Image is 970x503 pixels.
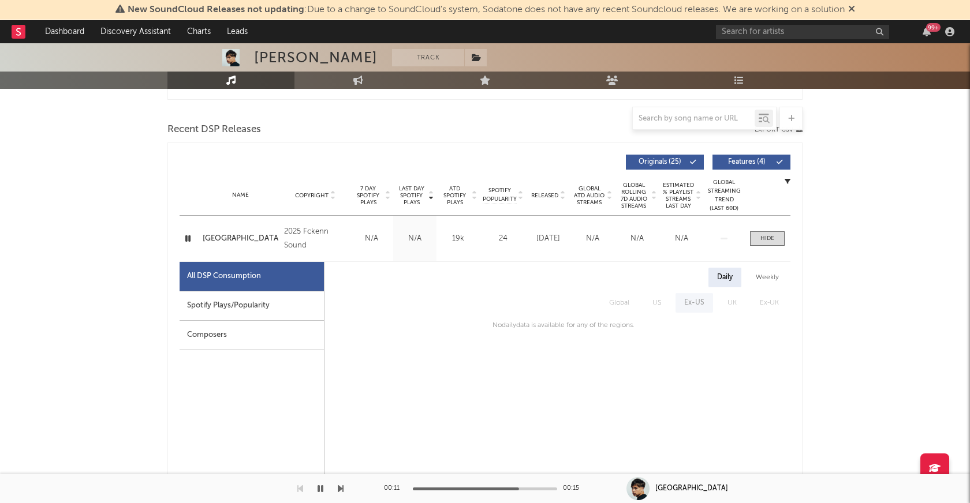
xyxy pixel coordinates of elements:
[926,23,941,32] div: 99 +
[219,20,256,43] a: Leads
[353,185,383,206] span: 7 Day Spotify Plays
[295,192,329,199] span: Copyright
[720,159,773,166] span: Features ( 4 )
[187,269,261,283] div: All DSP Consumption
[180,321,324,350] div: Composers
[848,5,855,14] span: Dismiss
[396,233,434,245] div: N/A
[254,49,378,66] div: [PERSON_NAME]
[662,233,701,245] div: N/A
[481,318,635,332] div: No daily data is available for any of the regions.
[655,483,728,494] div: [GEOGRAPHIC_DATA]
[529,233,568,245] div: [DATE]
[180,262,324,291] div: All DSP Consumption
[573,233,612,245] div: N/A
[633,159,687,166] span: Originals ( 25 )
[626,155,704,170] button: Originals(25)
[384,482,407,496] div: 00:11
[707,178,741,213] div: Global Streaming Trend (Last 60D)
[92,20,179,43] a: Discovery Assistant
[203,233,278,245] a: [GEOGRAPHIC_DATA]
[483,186,517,204] span: Spotify Popularity
[396,185,427,206] span: Last Day Spotify Plays
[37,20,92,43] a: Dashboard
[633,114,755,123] input: Search by song name or URL
[180,291,324,321] div: Spotify Plays/Popularity
[167,123,261,137] span: Recent DSP Releases
[439,185,470,206] span: ATD Spotify Plays
[618,233,656,245] div: N/A
[923,27,931,36] button: 99+
[179,20,219,43] a: Charts
[128,5,304,14] span: New SoundCloud Releases not updating
[573,185,605,206] span: Global ATD Audio Streams
[128,5,845,14] span: : Due to a change to SoundCloud's system, Sodatone does not have any recent Soundcloud releases. ...
[483,233,523,245] div: 24
[439,233,477,245] div: 19k
[531,192,558,199] span: Released
[755,126,803,133] button: Export CSV
[618,182,650,209] span: Global Rolling 7D Audio Streams
[716,25,889,39] input: Search for artists
[203,191,278,200] div: Name
[284,225,347,253] div: 2025 Fckenn Sound
[563,482,586,496] div: 00:15
[392,49,464,66] button: Track
[747,268,788,287] div: Weekly
[353,233,390,245] div: N/A
[708,268,741,287] div: Daily
[712,155,790,170] button: Features(4)
[662,182,694,209] span: Estimated % Playlist Streams Last Day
